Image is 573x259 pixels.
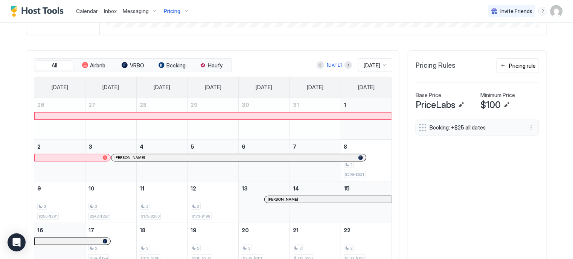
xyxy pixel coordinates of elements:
[293,185,299,192] span: 14
[140,102,146,108] span: 28
[85,181,137,223] td: November 10, 2025
[187,98,239,140] td: October 29, 2025
[344,143,347,150] span: 8
[293,143,296,150] span: 7
[527,123,536,132] div: menu
[351,162,353,167] span: 2
[85,223,136,237] a: November 17, 2025
[85,98,136,112] a: October 27, 2025
[76,7,98,15] a: Calendar
[307,84,323,91] span: [DATE]
[192,60,230,71] button: Houfy
[299,77,331,98] a: Friday
[299,246,302,251] span: 2
[416,61,456,70] span: Pricing Rules
[351,77,382,98] a: Saturday
[123,8,149,15] span: Messaging
[192,214,210,219] span: $173-$198
[34,181,85,223] td: November 9, 2025
[188,223,239,237] a: November 19, 2025
[341,140,392,154] a: November 8, 2025
[188,98,239,112] a: October 29, 2025
[191,143,195,150] span: 5
[341,181,392,223] td: November 15, 2025
[256,84,273,91] span: [DATE]
[290,140,341,154] a: November 7, 2025
[34,98,85,140] td: October 26, 2025
[85,181,136,195] a: November 10, 2025
[239,140,290,154] a: November 6, 2025
[500,8,532,15] span: Invite Friends
[90,214,109,219] span: $242-$267
[187,139,239,181] td: November 5, 2025
[136,139,187,181] td: November 4, 2025
[167,62,186,69] span: Booking
[239,181,290,195] a: November 13, 2025
[341,98,392,140] td: November 1, 2025
[242,227,249,233] span: 20
[242,185,248,192] span: 13
[248,246,250,251] span: 2
[88,143,92,150] span: 3
[188,140,239,154] a: November 5, 2025
[36,60,73,71] button: All
[317,61,324,69] button: Previous month
[239,223,290,237] a: November 20, 2025
[205,84,221,91] span: [DATE]
[95,204,97,209] span: 2
[197,204,200,209] span: 2
[8,233,26,251] div: Open Intercom Messenger
[85,98,137,140] td: October 27, 2025
[114,155,363,160] div: [PERSON_NAME]
[430,124,519,131] span: Booking: +$25 all dates
[137,98,187,112] a: October 28, 2025
[293,102,299,108] span: 31
[358,84,375,91] span: [DATE]
[293,227,299,233] span: 21
[364,62,380,69] span: [DATE]
[140,227,145,233] span: 18
[187,181,239,223] td: November 12, 2025
[208,62,223,69] span: Houfy
[137,181,187,195] a: November 11, 2025
[242,102,249,108] span: 30
[146,246,148,251] span: 2
[197,77,229,98] a: Wednesday
[34,223,85,237] a: November 16, 2025
[140,143,143,150] span: 4
[480,99,501,111] span: $100
[344,227,351,233] span: 22
[137,140,187,154] a: November 4, 2025
[130,62,144,69] span: VRBO
[88,227,94,233] span: 17
[239,139,290,181] td: November 6, 2025
[242,143,245,150] span: 6
[550,5,562,17] div: User profile
[136,98,187,140] td: October 28, 2025
[351,246,353,251] span: 2
[416,120,539,136] div: Booking: +$25 all dates menu
[34,139,85,181] td: November 2, 2025
[114,60,152,71] button: VRBO
[239,98,290,112] a: October 30, 2025
[290,98,341,140] td: October 31, 2025
[341,181,392,195] a: November 15, 2025
[248,77,280,98] a: Thursday
[188,181,239,195] a: November 12, 2025
[239,181,290,223] td: November 13, 2025
[341,223,392,237] a: November 22, 2025
[37,185,41,192] span: 9
[457,101,466,110] button: Edit
[341,139,392,181] td: November 8, 2025
[34,58,232,73] div: tab-group
[52,84,68,91] span: [DATE]
[34,140,85,154] a: November 2, 2025
[327,62,342,69] div: [DATE]
[95,246,97,251] span: 2
[344,185,350,192] span: 15
[104,7,117,15] a: Inbox
[95,77,127,98] a: Monday
[37,143,41,150] span: 2
[153,60,191,71] button: Booking
[345,172,364,177] span: $296-$321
